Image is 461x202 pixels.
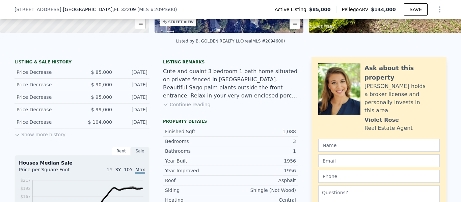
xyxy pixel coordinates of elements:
[168,20,194,25] div: STREET VIEW
[139,7,149,12] span: MLS
[364,116,399,124] div: Violet Rose
[91,82,112,87] span: $ 90,000
[17,69,77,76] div: Price Decrease
[231,128,296,135] div: 1,088
[17,81,77,88] div: Price Decrease
[15,59,150,66] div: LISTING & SALE HISTORY
[150,7,175,12] span: # 2094600
[275,6,309,13] span: Active Listing
[117,69,147,76] div: [DATE]
[61,6,136,13] span: , [GEOGRAPHIC_DATA]
[131,147,150,155] div: Sale
[112,7,136,12] span: , FL 32209
[163,59,298,65] div: Listing remarks
[117,81,147,88] div: [DATE]
[20,178,31,183] tspan: $217
[165,187,231,194] div: Siding
[15,128,65,138] button: Show more history
[371,7,396,12] span: $144,000
[231,177,296,184] div: Asphalt
[163,119,298,124] div: Property details
[117,119,147,125] div: [DATE]
[231,167,296,174] div: 1956
[163,101,211,108] button: Continue reading
[137,6,177,13] div: ( )
[91,107,112,112] span: $ 99,000
[165,167,231,174] div: Year Improved
[91,69,112,75] span: $ 85,000
[135,19,145,29] a: Zoom out
[91,94,112,100] span: $ 95,000
[318,139,440,152] input: Name
[124,167,133,172] span: 10Y
[17,106,77,113] div: Price Decrease
[117,94,147,100] div: [DATE]
[17,119,77,125] div: Price Decrease
[231,157,296,164] div: 1956
[17,94,77,100] div: Price Decrease
[433,3,446,16] button: Show Options
[19,166,82,177] div: Price per Square Foot
[309,6,331,13] span: $85,000
[117,106,147,113] div: [DATE]
[19,160,145,166] div: Houses Median Sale
[231,148,296,154] div: 1
[293,20,297,28] span: −
[176,39,285,44] div: Listed by B. GOLDEN REALTY LLC (realMLS #2094600)
[318,170,440,183] input: Phone
[163,67,298,100] div: Cute and quaint 3 bedroom 1 bath home situated on private fenced in [GEOGRAPHIC_DATA]. Beautiful ...
[364,124,413,132] div: Real Estate Agent
[15,6,61,13] span: [STREET_ADDRESS]
[165,128,231,135] div: Finished Sqft
[112,147,131,155] div: Rent
[165,177,231,184] div: Roof
[88,119,112,125] span: $ 104,000
[342,6,371,13] span: Pellego ARV
[20,186,31,191] tspan: $192
[165,157,231,164] div: Year Built
[404,3,428,16] button: SAVE
[231,187,296,194] div: Shingle (Not Wood)
[107,167,112,172] span: 1Y
[318,154,440,167] input: Email
[135,167,145,174] span: Max
[364,82,440,115] div: [PERSON_NAME] holds a broker license and personally invests in this area
[20,194,31,199] tspan: $167
[290,19,300,29] a: Zoom out
[231,138,296,145] div: 3
[115,167,121,172] span: 3Y
[364,63,440,82] div: Ask about this property
[165,148,231,154] div: Bathrooms
[165,138,231,145] div: Bedrooms
[138,20,142,28] span: −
